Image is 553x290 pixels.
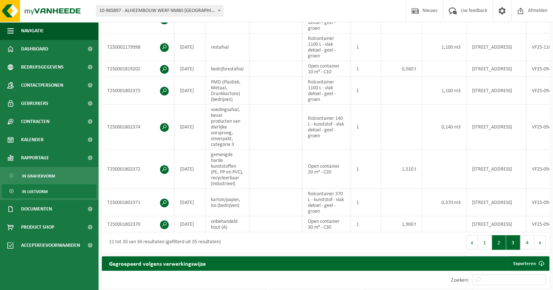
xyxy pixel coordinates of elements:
td: 1,100 m3 [422,77,466,105]
td: 0,140 m3 [422,105,466,150]
td: 1 [351,150,381,189]
td: PMD (Plastiek, Metaal, Drankkartons) (bedrijven) [205,77,249,105]
td: [STREET_ADDRESS] [466,77,526,105]
span: Acceptatievoorwaarden [21,236,80,254]
span: In lijstvorm [22,185,48,199]
a: In grafiekvorm [2,169,96,183]
span: Contactpersonen [21,76,63,94]
td: [DATE] [175,150,205,189]
td: onbehandeld hout (A) [205,216,249,232]
td: [DATE] [175,77,205,105]
td: 1 [351,189,381,216]
td: Rolcontainer 370 L - kunststof - vlak deksel - geel - groen [302,189,351,216]
div: 11 tot 20 van 34 resultaten (gefilterd uit 35 resultaten) [105,236,221,249]
span: Kalender [21,131,44,149]
label: Zoeken: [451,277,469,283]
td: [STREET_ADDRESS] [466,150,526,189]
span: In grafiekvorm [22,169,55,183]
td: 1,900 t [381,216,422,232]
td: T250001802371 [102,189,175,216]
td: Open container 30 m³ - C30 [302,216,351,232]
span: Documenten [21,200,52,218]
td: gemengde harde kunststoffen (PE, PP en PVC), recycleerbaar (industrieel) [205,150,249,189]
a: In lijstvorm [2,184,96,198]
td: 1 [351,77,381,105]
span: Gebruikers [21,94,48,113]
td: bedrijfsrestafval [205,61,249,77]
td: [STREET_ADDRESS] [466,189,526,216]
a: Exporteren [508,256,549,271]
td: [DATE] [175,33,205,61]
span: Rapportage [21,149,49,167]
span: Dashboard [21,40,48,58]
span: Contracten [21,113,49,131]
td: 1 [351,61,381,77]
button: Previous [466,235,478,250]
td: [STREET_ADDRESS] [466,216,526,232]
td: T250001802375 [102,77,175,105]
button: Next [534,235,546,250]
td: [DATE] [175,105,205,150]
td: [STREET_ADDRESS] [466,61,526,77]
h2: Gegroepeerd volgens verwerkingswijze [102,256,213,270]
button: 3 [506,235,520,250]
span: Bedrijfsgegevens [21,58,64,76]
td: T250001819202 [102,61,175,77]
td: Open container 20 m³ - C20 [302,150,351,189]
td: [DATE] [175,216,205,232]
td: T250001802370 [102,216,175,232]
td: Rolcontainer 1100 L - vlak deksel - geel - groen [302,77,351,105]
td: 0,370 m3 [422,189,466,216]
button: 2 [492,235,506,250]
span: 10-965897 - ALHEEMBOUW WERF NMBS MECHELEN WAB2481 - MECHELEN [96,5,223,16]
td: 1 [351,216,381,232]
td: 1 [351,33,381,61]
span: Navigatie [21,22,44,40]
td: [STREET_ADDRESS] [466,105,526,150]
td: Open container 10 m³ - C10 [302,61,351,77]
td: T250002179998 [102,33,175,61]
button: 4 [520,235,534,250]
td: voedingsafval, bevat producten van dierlijke oorsprong, onverpakt, categorie 3 [205,105,249,150]
button: 1 [478,235,492,250]
td: [DATE] [175,61,205,77]
td: [STREET_ADDRESS] [466,33,526,61]
td: restafval [205,33,249,61]
span: 10-965897 - ALHEEMBOUW WERF NMBS MECHELEN WAB2481 - MECHELEN [96,6,223,16]
td: 0,560 t [381,61,422,77]
span: Product Shop [21,218,54,236]
td: Rolcontainer 1100 L - vlak deksel - geel - groen [302,33,351,61]
td: 1,100 m3 [422,33,466,61]
td: 1,510 t [381,150,422,189]
td: karton/papier, los (bedrijven) [205,189,249,216]
td: 1 [351,105,381,150]
td: [DATE] [175,189,205,216]
td: T250001802372 [102,150,175,189]
td: T250001802374 [102,105,175,150]
td: Rolcontainer 140 L - kunststof - vlak deksel - geel - groen [302,105,351,150]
